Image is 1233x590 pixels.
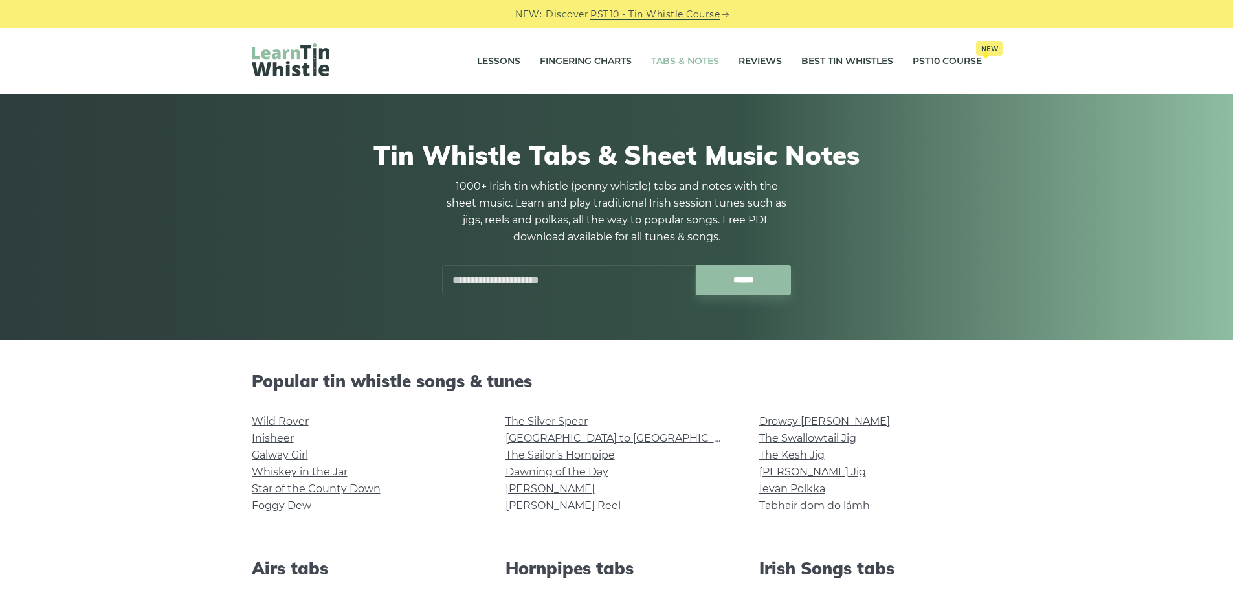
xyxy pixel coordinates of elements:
a: Galway Girl [252,449,308,461]
a: [PERSON_NAME] [505,482,595,495]
h2: Airs tabs [252,558,474,578]
a: Lessons [477,45,520,78]
a: Foggy Dew [252,499,311,512]
img: LearnTinWhistle.com [252,43,329,76]
span: New [976,41,1003,56]
a: PST10 CourseNew [913,45,982,78]
a: [GEOGRAPHIC_DATA] to [GEOGRAPHIC_DATA] [505,432,744,444]
a: [PERSON_NAME] Reel [505,499,621,512]
a: The Silver Spear [505,415,588,427]
a: Star of the County Down [252,482,381,495]
h2: Hornpipes tabs [505,558,728,578]
a: The Kesh Jig [759,449,825,461]
p: 1000+ Irish tin whistle (penny whistle) tabs and notes with the sheet music. Learn and play tradi... [442,178,792,245]
a: Tabhair dom do lámh [759,499,870,512]
a: Fingering Charts [540,45,632,78]
h2: Irish Songs tabs [759,558,982,578]
a: [PERSON_NAME] Jig [759,466,866,478]
a: Best Tin Whistles [801,45,893,78]
a: Reviews [739,45,782,78]
a: Whiskey in the Jar [252,466,348,478]
a: The Sailor’s Hornpipe [505,449,615,461]
a: Inisheer [252,432,294,444]
a: Dawning of the Day [505,466,608,478]
a: Tabs & Notes [651,45,719,78]
a: Ievan Polkka [759,482,825,495]
a: The Swallowtail Jig [759,432,856,444]
a: Drowsy [PERSON_NAME] [759,415,890,427]
h1: Tin Whistle Tabs & Sheet Music Notes [252,139,982,170]
h2: Popular tin whistle songs & tunes [252,371,982,391]
a: Wild Rover [252,415,309,427]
